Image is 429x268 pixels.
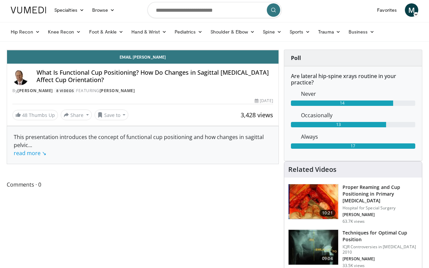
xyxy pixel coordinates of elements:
h6: Are lateral hip-spine xrays routine in your practice? [291,73,415,86]
a: Email [PERSON_NAME] [7,50,279,64]
button: Save to [95,110,129,120]
span: ... [14,141,46,157]
span: 3,428 views [241,111,273,119]
img: Avatar [12,69,28,85]
a: Knee Recon [44,25,85,39]
button: Share [61,110,92,120]
a: [PERSON_NAME] [17,88,53,93]
a: Favorites [373,3,401,17]
div: 13 [291,122,386,127]
dd: Never [296,90,420,98]
div: 17 [291,143,415,149]
a: Hip Recon [7,25,44,39]
div: [DATE] [255,98,273,104]
strong: Poll [291,54,301,62]
img: VuMedi Logo [11,7,46,13]
a: read more ↘ [14,149,46,157]
div: 14 [291,100,393,106]
a: 48 Thumbs Up [12,110,58,120]
span: 10:21 [319,210,335,216]
p: [PERSON_NAME] [343,212,418,217]
a: Business [345,25,379,39]
a: Pediatrics [171,25,206,39]
img: 9ceeadf7-7a50-4be6-849f-8c42a554e74d.150x105_q85_crop-smart_upscale.jpg [289,184,338,219]
a: Specialties [50,3,88,17]
a: M [405,3,418,17]
p: ICJR Controversies in [MEDICAL_DATA] 2010 [343,244,418,255]
a: Browse [88,3,119,17]
h4: What Is Functional Cup Positioning? How Do Changes in Sagittal [MEDICAL_DATA] Affect Cup Orientat... [37,69,273,83]
a: Sports [286,25,314,39]
p: Hospital for Special Surgery [343,205,418,211]
p: 63.7K views [343,219,365,224]
span: 09:04 [319,255,335,262]
a: Foot & Ankle [85,25,128,39]
a: Spine [259,25,285,39]
img: Screen_shot_2010-09-10_at_12.36.11_PM_2.png.150x105_q85_crop-smart_upscale.jpg [289,230,338,265]
div: By FEATURING [12,88,273,94]
a: Hand & Wrist [127,25,171,39]
h4: Related Videos [288,165,336,174]
span: Comments 0 [7,180,279,189]
a: Trauma [314,25,345,39]
a: [PERSON_NAME] [100,88,135,93]
span: 48 [22,112,27,118]
h3: Techniques for Optimal Cup Position [343,229,418,243]
a: 8 Videos [54,88,76,93]
a: Shoulder & Elbow [206,25,259,39]
p: [PERSON_NAME] [343,256,418,262]
a: 10:21 Proper Reaming and Cup Positioning in Primary [MEDICAL_DATA] Hospital for Special Surgery [... [288,184,418,224]
div: This presentation introduces the concept of functional cup positioning and how changes in sagitta... [14,133,272,157]
dd: Always [296,133,420,141]
h3: Proper Reaming and Cup Positioning in Primary [MEDICAL_DATA] [343,184,418,204]
input: Search topics, interventions [147,2,282,18]
dd: Occasionally [296,111,420,119]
